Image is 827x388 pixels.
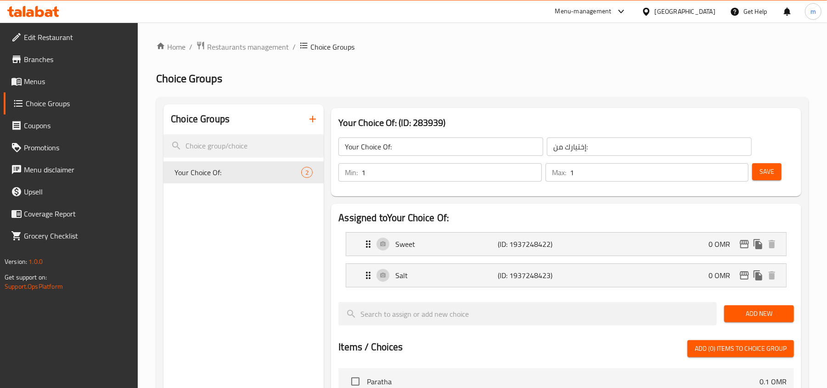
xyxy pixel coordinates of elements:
button: Add New [724,305,794,322]
span: Get support on: [5,271,47,283]
span: Upsell [24,186,131,197]
a: Branches [4,48,138,70]
span: Branches [24,54,131,65]
span: 2 [302,168,312,177]
p: Min: [345,167,358,178]
span: 1.0.0 [28,256,43,268]
input: search [338,302,717,325]
h2: Choice Groups [171,112,230,126]
li: / [293,41,296,52]
button: edit [737,237,751,251]
p: (ID: 1937248423) [498,270,567,281]
input: search [163,134,324,158]
a: Choice Groups [4,92,138,114]
a: Restaurants management [196,41,289,53]
span: Add (0) items to choice group [695,343,787,354]
span: Promotions [24,142,131,153]
h3: Your Choice Of: (ID: 283939) [338,115,794,130]
p: 0 OMR [709,239,737,250]
li: Expand [338,228,794,260]
div: Your Choice Of:2 [163,161,324,183]
span: Menus [24,76,131,87]
a: Upsell [4,181,138,203]
span: Your Choice Of: [174,167,301,178]
li: / [189,41,192,52]
p: Sweet [395,239,498,250]
span: Coupons [24,120,131,131]
span: Version: [5,256,27,268]
h2: Items / Choices [338,340,403,354]
p: (ID: 1937248422) [498,239,567,250]
div: [GEOGRAPHIC_DATA] [655,6,715,17]
a: Promotions [4,137,138,159]
div: Choices [301,167,313,178]
nav: breadcrumb [156,41,809,53]
span: Coverage Report [24,208,131,219]
p: 0.1 OMR [759,376,787,387]
div: Menu-management [555,6,612,17]
button: Save [752,163,782,180]
span: Choice Groups [156,68,222,89]
span: Add New [731,308,787,320]
div: Expand [346,233,786,256]
span: Grocery Checklist [24,230,131,241]
p: Salt [395,270,498,281]
button: edit [737,268,751,282]
button: Add (0) items to choice group [687,340,794,357]
button: duplicate [751,268,765,282]
span: Edit Restaurant [24,32,131,43]
button: delete [765,237,779,251]
span: Restaurants management [207,41,289,52]
p: Max: [552,167,566,178]
a: Support.OpsPlatform [5,280,63,292]
span: Choice Groups [310,41,354,52]
span: Choice Groups [26,98,131,109]
a: Coupons [4,114,138,137]
a: Menus [4,70,138,92]
span: Save [759,166,774,177]
h2: Assigned to Your Choice Of: [338,211,794,225]
span: Menu disclaimer [24,164,131,175]
button: delete [765,268,779,282]
a: Edit Restaurant [4,26,138,48]
span: m [810,6,816,17]
span: Paratha [367,376,759,387]
li: Expand [338,260,794,291]
a: Menu disclaimer [4,159,138,181]
div: Expand [346,264,786,287]
a: Grocery Checklist [4,225,138,247]
a: Coverage Report [4,203,138,225]
button: duplicate [751,237,765,251]
a: Home [156,41,186,52]
p: 0 OMR [709,270,737,281]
